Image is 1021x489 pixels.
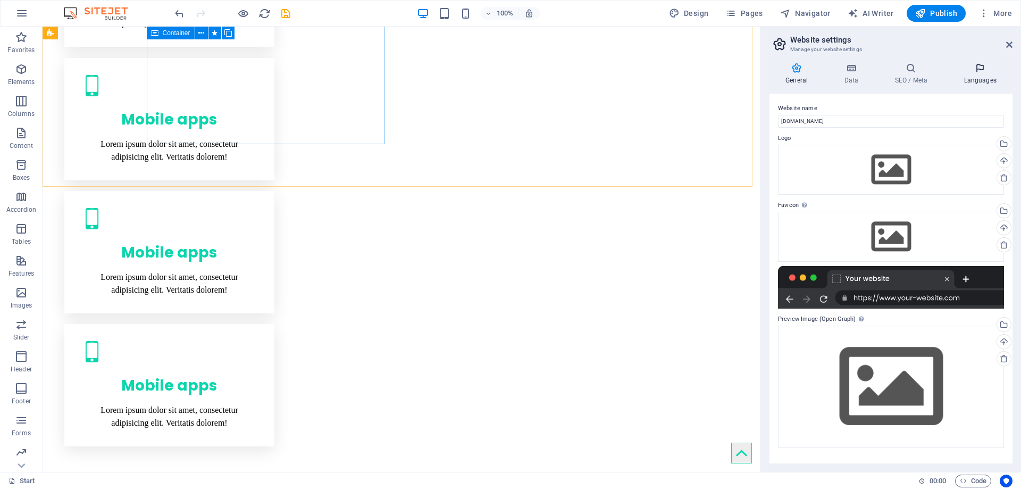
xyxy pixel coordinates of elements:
button: undo [173,7,186,20]
label: Website name [778,102,1004,115]
span: Design [669,8,709,19]
span: Publish [915,8,957,19]
p: Boxes [13,173,30,182]
h4: SEO / Meta [878,63,948,85]
span: More [978,8,1012,19]
a: Click to cancel selection. Double-click to open Pages [9,475,35,487]
span: 00 00 [930,475,946,487]
button: Publish [907,5,966,22]
p: Content [10,142,33,150]
span: Pages [725,8,763,19]
img: Editor Logo [61,7,141,20]
button: save [279,7,292,20]
button: AI Writer [843,5,898,22]
i: On resize automatically adjust zoom level to fit chosen device. [524,9,534,18]
h4: General [769,63,828,85]
h6: 100% [497,7,514,20]
i: Undo: change_data (Ctrl+Z) [173,7,186,20]
span: Container [163,30,190,36]
p: Slider [13,333,30,342]
div: Select files from the file manager, stock photos, or upload file(s) [778,145,1004,195]
p: Accordion [6,205,36,214]
p: Tables [12,237,31,246]
h4: Data [828,63,878,85]
button: Code [955,475,991,487]
h4: Languages [948,63,1012,85]
span: Code [960,475,986,487]
div: Select files from the file manager, stock photos, or upload file(s) [778,326,1004,447]
label: Favicon [778,199,1004,212]
button: More [974,5,1016,22]
button: reload [258,7,271,20]
h2: Website settings [790,35,1012,45]
button: Pages [721,5,767,22]
button: Usercentrics [1000,475,1012,487]
label: Logo [778,132,1004,145]
h6: Session time [918,475,947,487]
div: Select files from the file manager, stock photos, or upload file(s) [778,212,1004,262]
div: Design (Ctrl+Alt+Y) [665,5,713,22]
span: AI Writer [848,8,894,19]
button: Navigator [776,5,835,22]
p: Images [11,301,32,310]
i: Save (Ctrl+S) [280,7,292,20]
button: 100% [481,7,518,20]
p: Columns [8,110,35,118]
p: Footer [12,397,31,405]
p: Elements [8,78,35,86]
span: : [937,477,939,485]
button: Click here to leave preview mode and continue editing [237,7,249,20]
p: Features [9,269,34,278]
label: Preview Image (Open Graph) [778,313,1004,326]
i: Reload page [258,7,271,20]
h3: Manage your website settings [790,45,991,54]
p: Favorites [7,46,35,54]
input: Name... [778,115,1004,128]
p: Header [11,365,32,374]
button: Design [665,5,713,22]
p: Forms [12,429,31,437]
span: Navigator [780,8,831,19]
